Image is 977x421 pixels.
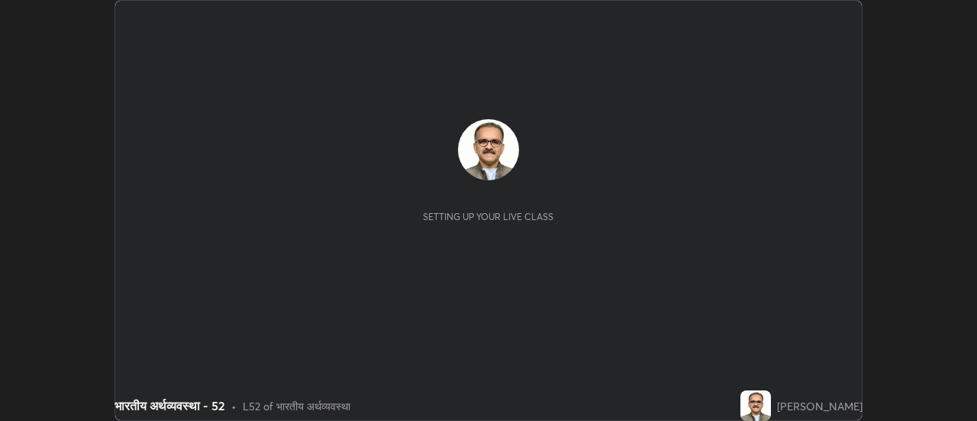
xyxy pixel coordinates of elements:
[243,398,350,414] div: L52 of भारतीय अर्थव्यवस्था
[423,211,553,222] div: Setting up your live class
[458,119,519,180] img: 3056300093b4429f8abc2a26d5496710.jpg
[777,398,863,414] div: [PERSON_NAME]
[231,398,237,414] div: •
[740,390,771,421] img: 3056300093b4429f8abc2a26d5496710.jpg
[114,397,225,415] div: भारतीय अर्थव्यवस्था - 52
